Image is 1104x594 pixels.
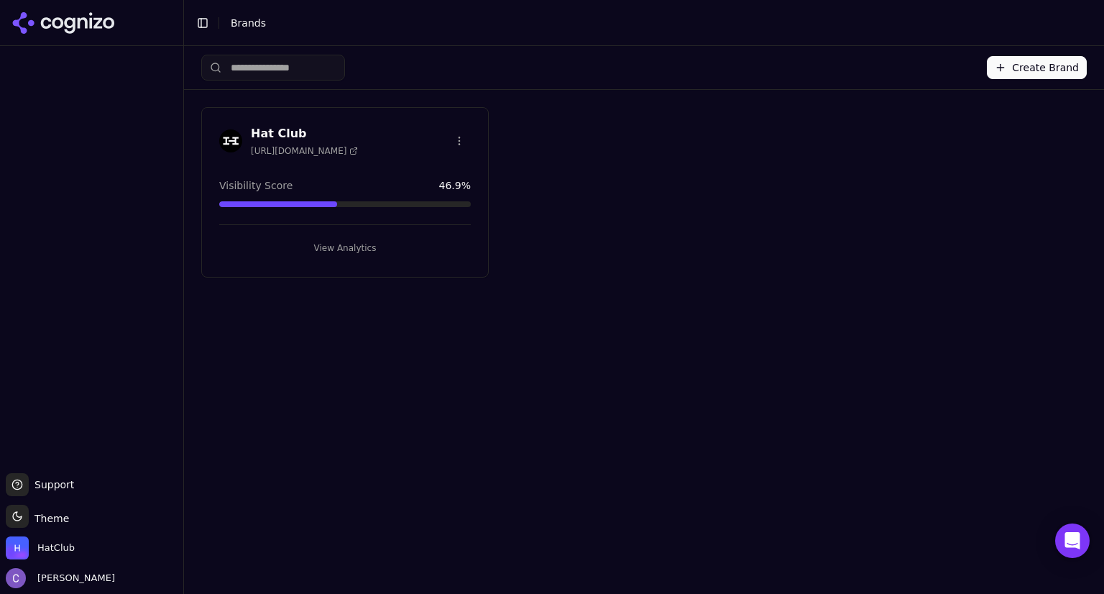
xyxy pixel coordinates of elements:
[251,125,358,142] h3: Hat Club
[6,568,26,588] img: Chris Hayes
[439,178,471,193] span: 46.9 %
[6,568,115,588] button: Open user button
[32,572,115,585] span: [PERSON_NAME]
[219,129,242,152] img: Hat Club
[219,178,293,193] span: Visibility Score
[37,542,75,554] span: HatClub
[231,16,1064,30] nav: breadcrumb
[251,145,358,157] span: [URL][DOMAIN_NAME]
[231,17,266,29] span: Brands
[1055,524,1090,558] div: Open Intercom Messenger
[6,536,29,559] img: HatClub
[6,536,75,559] button: Open organization switcher
[219,237,471,260] button: View Analytics
[29,513,69,524] span: Theme
[987,56,1087,79] button: Create Brand
[29,478,74,492] span: Support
